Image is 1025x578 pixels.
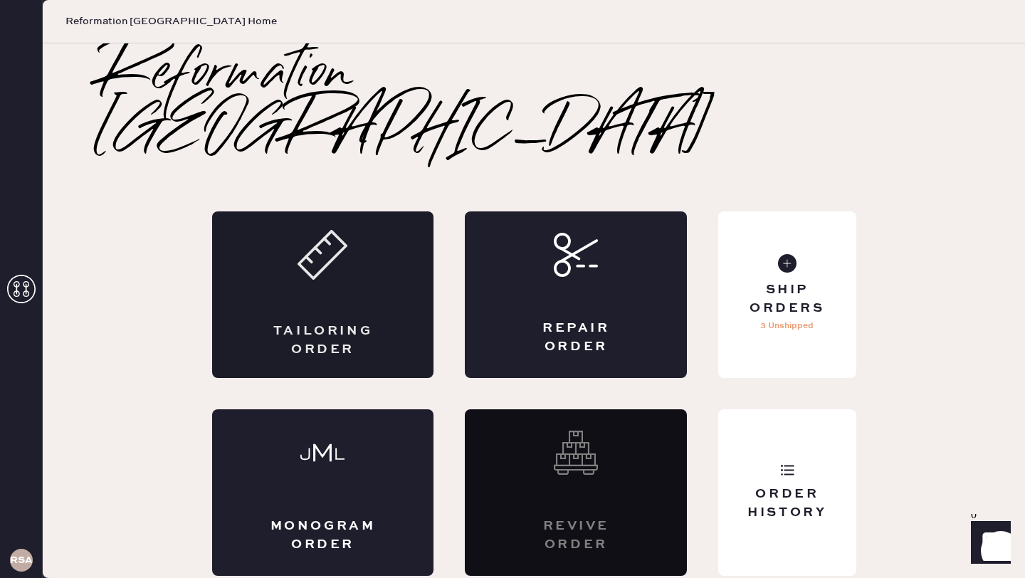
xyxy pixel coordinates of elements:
div: Interested? Contact us at care@hemster.co [465,409,687,576]
div: Repair Order [522,320,630,355]
h2: Reformation [GEOGRAPHIC_DATA] [100,46,968,160]
div: Revive order [522,517,630,553]
div: Monogram Order [269,517,377,553]
div: Ship Orders [730,281,844,317]
div: Order History [730,485,844,521]
iframe: Front Chat [957,514,1019,575]
div: Tailoring Order [269,322,377,358]
p: 3 Unshipped [760,317,814,335]
h3: RSA [10,555,33,565]
span: Reformation [GEOGRAPHIC_DATA] Home [65,14,277,28]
